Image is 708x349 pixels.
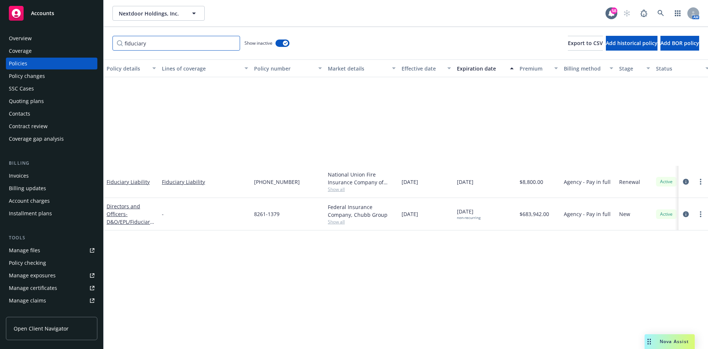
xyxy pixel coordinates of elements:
[9,195,50,207] div: Account charges
[660,338,689,345] span: Nova Assist
[656,65,701,72] div: Status
[681,210,690,219] a: circleInformation
[14,325,69,332] span: Open Client Navigator
[6,270,97,281] a: Manage exposures
[9,244,40,256] div: Manage files
[9,108,30,120] div: Contacts
[520,210,549,218] span: $683,942.00
[6,108,97,120] a: Contacts
[520,178,543,186] span: $8,800.00
[6,234,97,242] div: Tools
[6,58,97,69] a: Policies
[402,210,418,218] span: [DATE]
[107,203,153,233] a: Directors and Officers
[328,171,396,186] div: National Union Fire Insurance Company of [GEOGRAPHIC_DATA], [GEOGRAPHIC_DATA], AIG
[402,178,418,186] span: [DATE]
[616,59,653,77] button: Stage
[520,65,550,72] div: Premium
[107,211,154,233] span: - D&O/EPL/Fiduciary RUNOFF
[6,120,97,132] a: Contract review
[696,177,705,186] a: more
[9,257,46,269] div: Policy checking
[244,40,273,46] span: Show inactive
[6,295,97,307] a: Manage claims
[6,208,97,219] a: Installment plans
[6,307,97,319] a: Manage BORs
[9,70,45,82] div: Policy changes
[9,32,32,44] div: Overview
[9,182,46,194] div: Billing updates
[606,40,657,47] span: Add historical policy
[254,210,280,218] span: 8261-1379
[6,282,97,294] a: Manage certificates
[6,70,97,82] a: Policy changes
[399,59,454,77] button: Effective date
[162,210,164,218] span: -
[457,65,506,72] div: Expiration date
[31,10,54,16] span: Accounts
[696,210,705,219] a: more
[645,334,654,349] div: Drag to move
[251,59,325,77] button: Policy number
[564,210,611,218] span: Agency - Pay in full
[6,244,97,256] a: Manage files
[636,6,651,21] a: Report a Bug
[645,334,695,349] button: Nova Assist
[328,65,388,72] div: Market details
[517,59,561,77] button: Premium
[457,208,480,220] span: [DATE]
[660,36,699,51] button: Add BOR policy
[9,120,48,132] div: Contract review
[6,133,97,145] a: Coverage gap analysis
[6,32,97,44] a: Overview
[659,178,674,185] span: Active
[6,160,97,167] div: Billing
[112,6,205,21] button: Nextdoor Holdings, Inc.
[9,170,29,182] div: Invoices
[6,45,97,57] a: Coverage
[328,203,396,219] div: Federal Insurance Company, Chubb Group
[619,65,642,72] div: Stage
[9,307,44,319] div: Manage BORs
[457,178,473,186] span: [DATE]
[9,208,52,219] div: Installment plans
[619,210,630,218] span: New
[328,219,396,225] span: Show all
[9,45,32,57] div: Coverage
[254,178,300,186] span: [PHONE_NUMBER]
[328,186,396,192] span: Show all
[6,83,97,95] a: SSC Cases
[9,58,27,69] div: Policies
[112,36,240,51] input: Filter by keyword...
[619,6,634,21] a: Start snowing
[568,36,603,51] button: Export to CSV
[9,282,57,294] div: Manage certificates
[159,59,251,77] button: Lines of coverage
[9,83,34,95] div: SSC Cases
[9,295,46,307] div: Manage claims
[568,40,603,47] span: Export to CSV
[611,7,617,14] div: 58
[561,59,616,77] button: Billing method
[107,178,150,185] a: Fiduciary Liability
[606,36,657,51] button: Add historical policy
[254,65,314,72] div: Policy number
[402,65,443,72] div: Effective date
[6,95,97,107] a: Quoting plans
[9,95,44,107] div: Quoting plans
[162,178,248,186] a: Fiduciary Liability
[6,182,97,194] a: Billing updates
[6,195,97,207] a: Account charges
[564,65,605,72] div: Billing method
[670,6,685,21] a: Switch app
[653,6,668,21] a: Search
[564,178,611,186] span: Agency - Pay in full
[107,65,148,72] div: Policy details
[619,178,640,186] span: Renewal
[9,270,56,281] div: Manage exposures
[454,59,517,77] button: Expiration date
[104,59,159,77] button: Policy details
[9,133,64,145] div: Coverage gap analysis
[162,65,240,72] div: Lines of coverage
